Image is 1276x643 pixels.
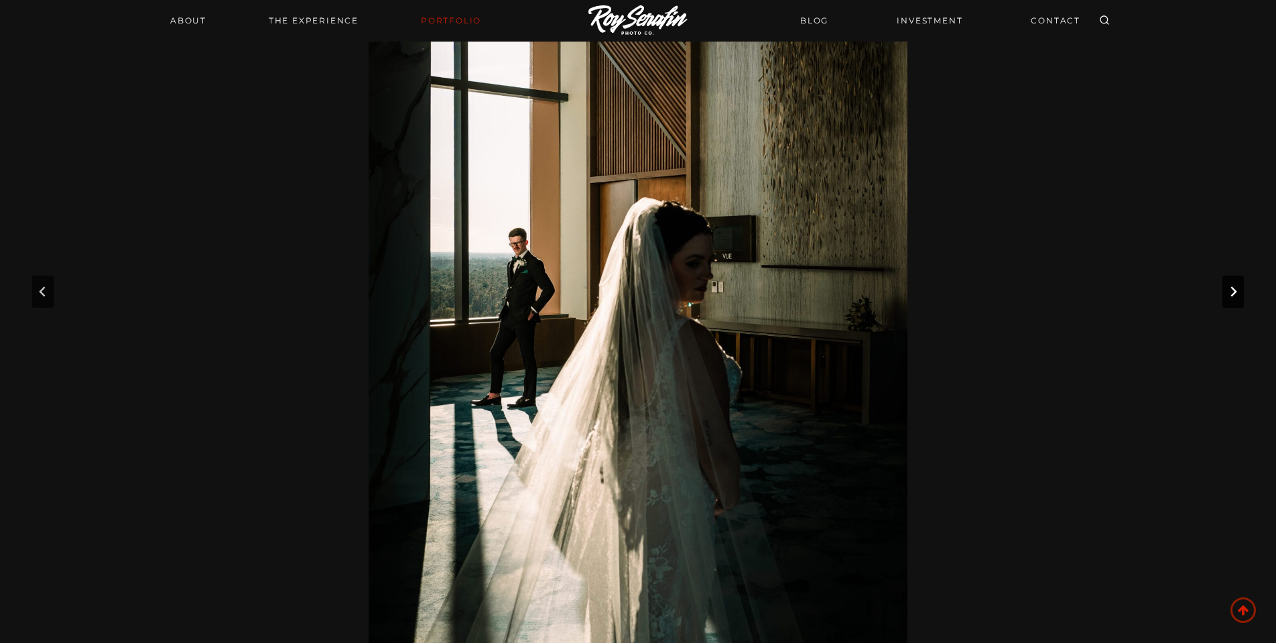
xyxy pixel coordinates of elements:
[889,9,970,32] a: INVESTMENT
[162,11,214,30] a: About
[792,9,836,32] a: BLOG
[1230,597,1256,623] a: Scroll to top
[413,11,489,30] a: Portfolio
[1095,11,1114,30] button: View Search Form
[162,11,489,30] nav: Primary Navigation
[792,9,1088,32] nav: Secondary Navigation
[32,276,54,308] button: Previous slide
[261,11,367,30] a: THE EXPERIENCE
[1222,276,1244,308] button: Next slide
[588,5,688,37] img: Logo of Roy Serafin Photo Co., featuring stylized text in white on a light background, representi...
[1023,9,1088,32] a: CONTACT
